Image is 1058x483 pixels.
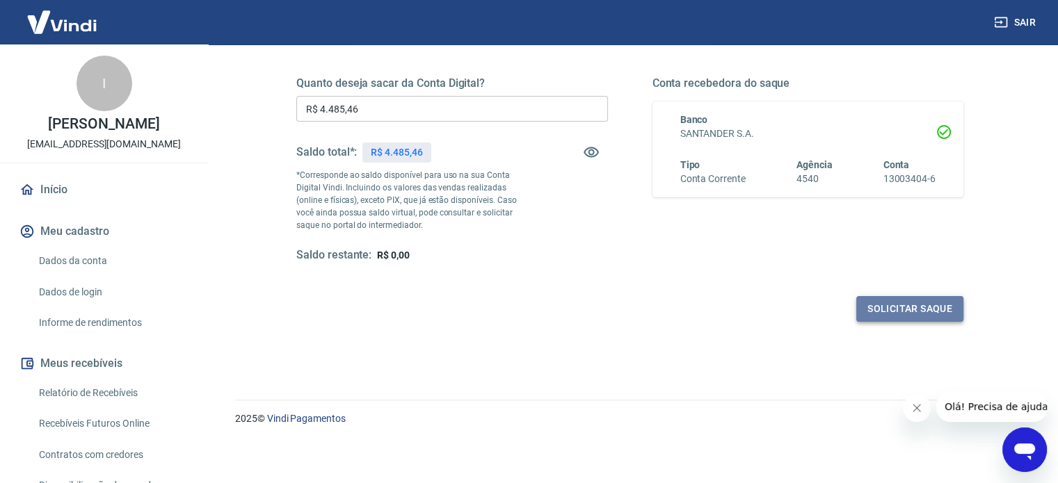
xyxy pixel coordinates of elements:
h6: Conta Corrente [680,172,746,186]
span: Agência [796,159,833,170]
p: [EMAIL_ADDRESS][DOMAIN_NAME] [27,137,181,152]
a: Início [17,174,191,205]
p: R$ 4.485,46 [371,145,422,160]
span: Olá! Precisa de ajuda? [8,10,117,21]
button: Meu cadastro [17,216,191,247]
h6: SANTANDER S.A. [680,126,936,141]
a: Dados da conta [33,247,191,275]
span: Tipo [680,159,700,170]
button: Meus recebíveis [17,348,191,379]
a: Relatório de Recebíveis [33,379,191,407]
a: Dados de login [33,278,191,306]
div: I [77,56,132,111]
iframe: Botão para abrir a janela de mensagens [1002,427,1047,472]
h5: Conta recebedora do saque [652,76,964,90]
p: *Corresponde ao saldo disponível para uso na sua Conta Digital Vindi. Incluindo os valores das ve... [296,169,530,231]
p: [PERSON_NAME] [48,117,159,131]
h5: Quanto deseja sacar da Conta Digital? [296,76,608,90]
iframe: Mensagem da empresa [936,391,1047,422]
iframe: Fechar mensagem [903,394,931,422]
span: Banco [680,114,708,125]
h5: Saldo restante: [296,248,371,263]
span: Conta [883,159,909,170]
img: Vindi [17,1,107,43]
p: 2025 © [235,411,1025,426]
a: Contratos com credores [33,441,191,469]
a: Informe de rendimentos [33,309,191,337]
button: Solicitar saque [856,296,963,322]
a: Vindi Pagamentos [267,413,346,424]
h6: 4540 [796,172,833,186]
h5: Saldo total*: [296,145,357,159]
span: R$ 0,00 [377,249,410,261]
h6: 13003404-6 [883,172,936,186]
a: Recebíveis Futuros Online [33,409,191,438]
button: Sair [991,10,1041,35]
